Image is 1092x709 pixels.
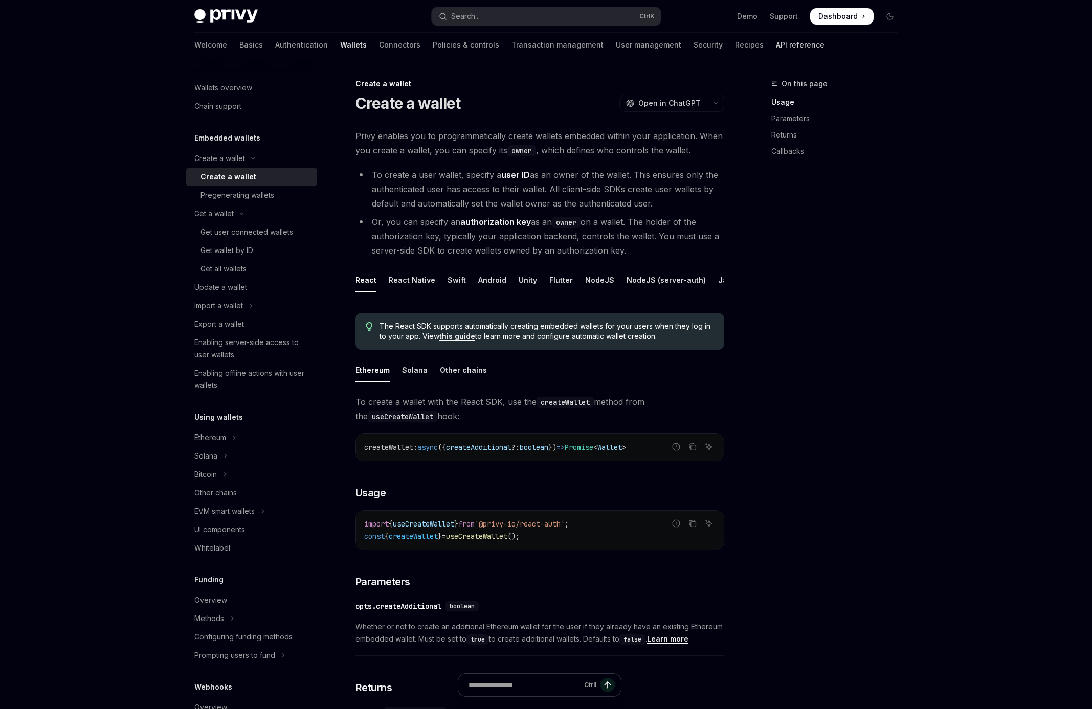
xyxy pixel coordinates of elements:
span: from [458,519,475,529]
div: Bitcoin [194,468,217,481]
span: ({ [438,443,446,452]
button: Ask AI [702,517,716,530]
div: UI components [194,523,245,536]
div: Ethereum [355,358,390,382]
svg: Tip [366,322,373,331]
div: Unity [519,268,537,292]
input: Ask a question... [469,674,580,696]
a: Export a wallet [186,315,317,333]
strong: authorization key [460,217,531,227]
a: Enabling server-side access to user wallets [186,333,317,364]
div: Enabling offline actions with user wallets [194,367,311,392]
div: opts.createAdditional [355,601,441,611]
h1: Create a wallet [355,94,461,112]
span: (); [507,532,520,541]
span: Promise [565,443,593,452]
button: Toggle Import a wallet section [186,296,317,315]
span: '@privy-io/react-auth' [475,519,565,529]
button: Copy the contents from the code block [686,517,699,530]
span: createAdditional [446,443,511,452]
div: Flutter [549,268,573,292]
span: import [364,519,389,529]
a: Callbacks [771,143,906,159]
a: Usage [771,94,906,110]
a: Other chains [186,484,317,502]
div: Solana [402,358,428,382]
span: Usage [355,486,386,500]
div: Pregenerating wallets [200,189,274,201]
div: Ethereum [194,431,226,444]
a: Demo [737,11,757,21]
code: owner [507,145,536,156]
a: Returns [771,127,906,143]
a: Update a wallet [186,278,317,296]
span: Parameters [355,575,410,589]
div: Get a wallet [194,208,234,220]
code: createWallet [537,397,594,408]
button: Report incorrect code [670,517,683,530]
div: Android [478,268,506,292]
a: User management [616,33,681,57]
div: Configuring funding methods [194,631,293,643]
div: Get user connected wallets [200,226,293,238]
span: Dashboard [818,11,858,21]
div: Java [718,268,736,292]
button: Toggle EVM smart wallets section [186,502,317,520]
code: false [619,634,645,645]
button: Toggle Create a wallet section [186,149,317,168]
a: Recipes [735,33,764,57]
div: Methods [194,612,224,625]
span: const [364,532,385,541]
a: UI components [186,520,317,539]
li: To create a user wallet, specify a as an owner of the wallet. This ensures only the authenticated... [355,168,724,211]
div: Other chains [440,358,487,382]
a: Configuring funding methods [186,628,317,646]
div: Export a wallet [194,318,244,330]
span: { [389,519,393,529]
div: Enabling server-side access to user wallets [194,336,311,361]
div: Search... [451,10,480,22]
a: Whitelabel [186,539,317,557]
div: Prompting users to fund [194,649,275,661]
div: Overview [194,594,227,606]
a: Transaction management [511,33,604,57]
span: }) [548,443,556,452]
img: dark logo [194,9,258,24]
span: } [438,532,442,541]
button: Ask AI [702,440,716,453]
button: Toggle Methods section [186,609,317,628]
h5: Funding [194,574,224,586]
a: Dashboard [810,8,874,25]
h5: Webhooks [194,681,232,693]
a: Connectors [379,33,420,57]
div: Whitelabel [194,542,230,554]
code: true [466,634,489,645]
span: < [593,443,597,452]
a: Create a wallet [186,168,317,186]
span: useCreateWallet [446,532,507,541]
span: ; [565,519,569,529]
strong: user ID [501,170,530,180]
a: Enabling offline actions with user wallets [186,364,317,395]
button: Toggle Solana section [186,447,317,465]
span: Whether or not to create an additional Ethereum wallet for the user if they already have an exist... [355,621,724,645]
a: Support [770,11,798,21]
a: this guide [439,332,475,341]
div: EVM smart wallets [194,505,255,517]
div: Swift [448,268,466,292]
div: Create a wallet [355,79,724,89]
div: React [355,268,376,292]
a: Welcome [194,33,227,57]
a: Pregenerating wallets [186,186,317,204]
a: Authentication [275,33,328,57]
div: Get wallet by ID [200,244,253,257]
span: The React SDK supports automatically creating embedded wallets for your users when they log in to... [380,321,714,341]
li: Or, you can specify an as an on a wallet. The holder of the authorization key, typically your app... [355,215,724,258]
button: Copy the contents from the code block [686,440,699,453]
div: Create a wallet [194,152,245,165]
span: Ctrl K [639,12,655,20]
span: = [442,532,446,541]
div: Create a wallet [200,171,256,183]
button: Send message [600,678,615,692]
span: createWallet [389,532,438,541]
